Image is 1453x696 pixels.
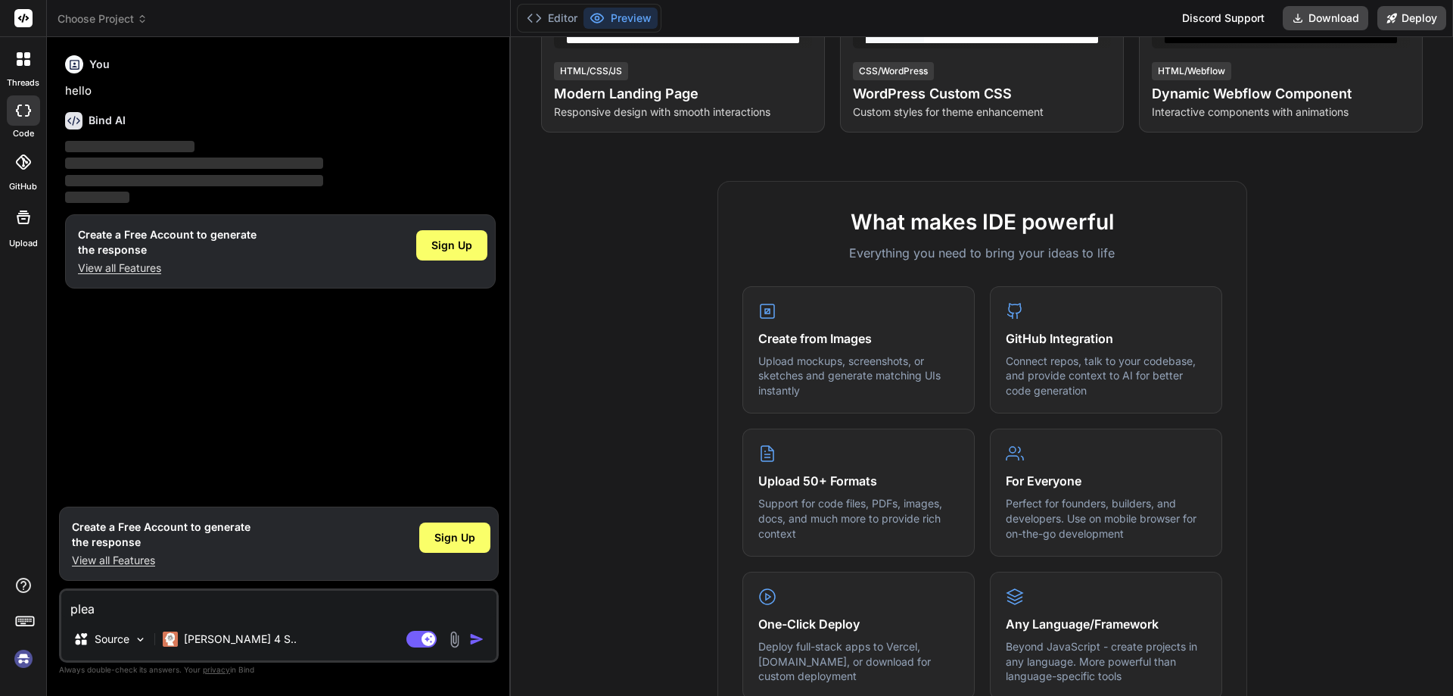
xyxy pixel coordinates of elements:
[1006,639,1206,684] p: Beyond JavaScript - create projects in any language. More powerful than language-specific tools
[65,175,323,186] span: ‌
[554,62,628,80] div: HTML/CSS/JS
[1152,83,1410,105] h4: Dynamic Webflow Component
[72,520,250,550] h1: Create a Free Account to generate the response
[1006,615,1206,633] h4: Any Language/Framework
[203,665,230,674] span: privacy
[9,237,38,250] label: Upload
[1152,105,1410,120] p: Interactive components with animations
[134,633,147,646] img: Pick Models
[1006,329,1206,348] h4: GitHub Integration
[78,227,257,257] h1: Create a Free Account to generate the response
[521,8,583,29] button: Editor
[89,57,110,72] h6: You
[431,238,472,253] span: Sign Up
[13,127,34,140] label: code
[1152,62,1231,80] div: HTML/Webflow
[742,206,1222,238] h2: What makes IDE powerful
[184,632,297,647] p: [PERSON_NAME] 4 S..
[758,615,959,633] h4: One-Click Deploy
[853,62,934,80] div: CSS/WordPress
[65,158,323,169] span: ‌
[554,83,812,105] h4: Modern Landing Page
[78,261,257,276] p: View all Features
[853,105,1111,120] p: Custom styles for theme enhancement
[89,113,126,128] h6: Bind AI
[59,663,499,677] p: Always double-check its answers. Your in Bind
[1173,6,1274,30] div: Discord Support
[1006,354,1206,398] p: Connect repos, talk to your codebase, and provide context to AI for better code generation
[65,83,496,100] p: hello
[758,496,959,541] p: Support for code files, PDFs, images, docs, and much more to provide rich context
[758,354,959,398] p: Upload mockups, screenshots, or sketches and generate matching UIs instantly
[758,472,959,490] h4: Upload 50+ Formats
[11,646,36,672] img: signin
[95,632,129,647] p: Source
[61,591,496,618] textarea: plea
[58,11,148,27] span: Choose Project
[583,8,658,29] button: Preview
[72,553,250,568] p: View all Features
[758,639,959,684] p: Deploy full-stack apps to Vercel, [DOMAIN_NAME], or download for custom deployment
[758,329,959,348] h4: Create from Images
[163,632,178,647] img: Claude 4 Sonnet
[65,141,194,152] span: ‌
[7,76,39,89] label: threads
[1377,6,1446,30] button: Deploy
[853,83,1111,105] h4: WordPress Custom CSS
[1283,6,1368,30] button: Download
[554,105,812,120] p: Responsive design with smooth interactions
[1006,496,1206,541] p: Perfect for founders, builders, and developers. Use on mobile browser for on-the-go development
[742,244,1222,262] p: Everything you need to bring your ideas to life
[9,180,37,193] label: GitHub
[446,631,463,648] img: attachment
[1006,472,1206,490] h4: For Everyone
[469,632,484,647] img: icon
[65,192,129,203] span: ‌
[434,530,475,545] span: Sign Up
